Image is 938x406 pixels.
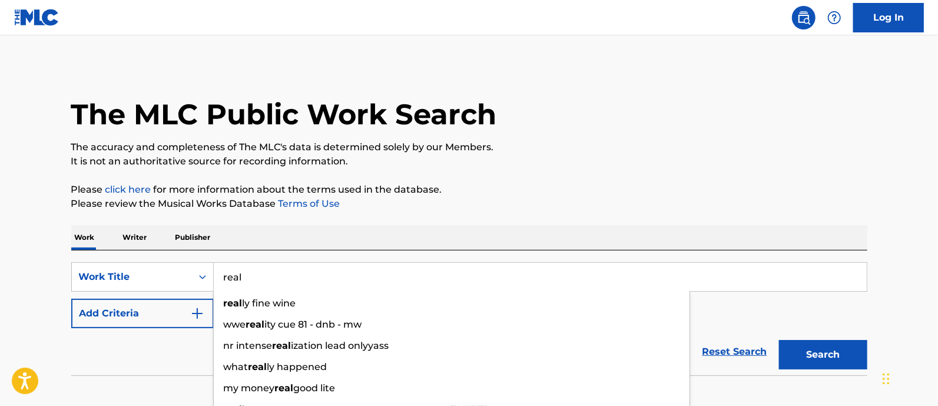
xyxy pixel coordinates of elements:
[275,382,294,394] strong: real
[243,298,296,309] span: ly fine wine
[71,183,867,197] p: Please for more information about the terms used in the database.
[267,361,327,372] span: ly happened
[224,382,275,394] span: my money
[265,319,362,330] span: ity cue 81 - dnb - mw
[248,361,267,372] strong: real
[853,3,924,32] a: Log In
[697,339,773,365] a: Reset Search
[797,11,811,25] img: search
[823,6,846,29] div: Help
[172,225,214,250] p: Publisher
[120,225,151,250] p: Writer
[879,349,938,406] iframe: Chat Widget
[224,361,248,372] span: what
[276,198,340,209] a: Terms of Use
[224,298,243,309] strong: real
[79,270,185,284] div: Work Title
[71,197,867,211] p: Please review the Musical Works Database
[224,319,246,330] span: wwe
[273,340,291,351] strong: real
[224,340,273,351] span: nr intense
[105,184,151,195] a: click here
[71,225,98,250] p: Work
[246,319,265,330] strong: real
[792,6,816,29] a: Public Search
[190,306,204,321] img: 9d2ae6d4665cec9f34b9.svg
[294,382,336,394] span: good lite
[71,140,867,154] p: The accuracy and completeness of The MLC's data is determined solely by our Members.
[71,154,867,169] p: It is not an authoritative source for recording information.
[779,340,867,369] button: Search
[71,262,867,375] form: Search Form
[827,11,841,25] img: help
[71,97,497,132] h1: The MLC Public Work Search
[71,299,214,328] button: Add Criteria
[883,361,890,397] div: Drag
[14,9,59,26] img: MLC Logo
[291,340,389,351] span: ization lead onlyyass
